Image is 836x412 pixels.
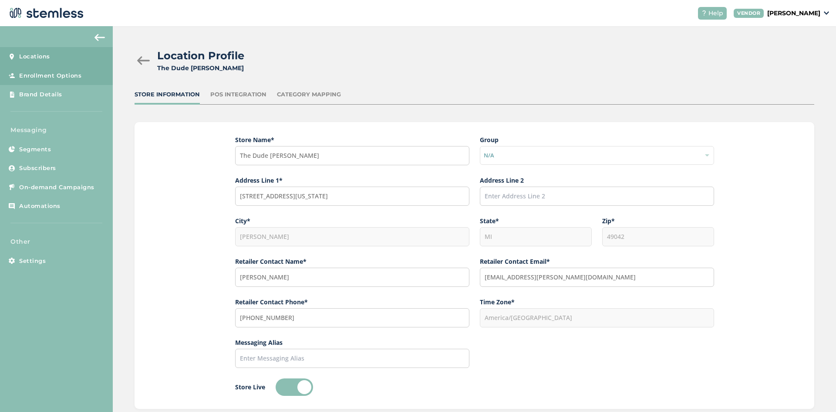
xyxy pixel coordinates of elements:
label: Group [480,135,714,144]
label: Retailer Contact Phone* [235,297,469,306]
div: Category Mapping [277,90,341,99]
label: Address Line 2 [480,176,714,185]
img: icon-arrow-back-accent-c549486e.svg [94,34,105,41]
div: The Dude [PERSON_NAME] [157,64,244,73]
label: Zip [602,216,714,225]
input: Enter Contact Name [235,268,469,287]
h2: Location Profile [157,48,244,64]
label: Address Line 1* [235,176,469,185]
span: Enrollment Options [19,72,81,80]
input: (XXX) XXX-XXXX [235,308,469,327]
input: Start typing [235,187,469,206]
label: Store Live [235,382,265,392]
span: Automations [19,202,61,211]
img: icon-help-white-03924b79.svg [701,10,707,16]
label: City [235,216,469,225]
label: Time Zone [480,297,714,306]
p: [PERSON_NAME] [767,9,820,18]
label: Store Name [235,135,469,144]
span: Segments [19,145,51,154]
input: Enter Messaging Alias [235,349,469,368]
span: Help [708,9,723,18]
span: Settings [19,257,46,266]
input: Enter Address Line 2 [480,187,714,206]
label: Retailer Contact Email [480,257,714,266]
span: Subscribers [19,164,56,173]
label: Retailer Contact Name [235,257,469,266]
span: Locations [19,52,50,61]
div: VENDOR [734,9,764,18]
input: Enter Store Name [235,146,469,165]
input: Enter Contact Email [480,268,714,287]
span: Brand Details [19,90,62,99]
img: logo-dark-0685b13c.svg [7,4,84,22]
label: Messaging Alias [235,338,469,347]
span: On-demand Campaigns [19,183,94,192]
img: icon_down-arrow-small-66adaf34.svg [824,11,829,15]
label: State [480,216,592,225]
div: POS Integration [210,90,266,99]
div: Store Information [135,90,200,99]
iframe: Chat Widget [792,370,836,412]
